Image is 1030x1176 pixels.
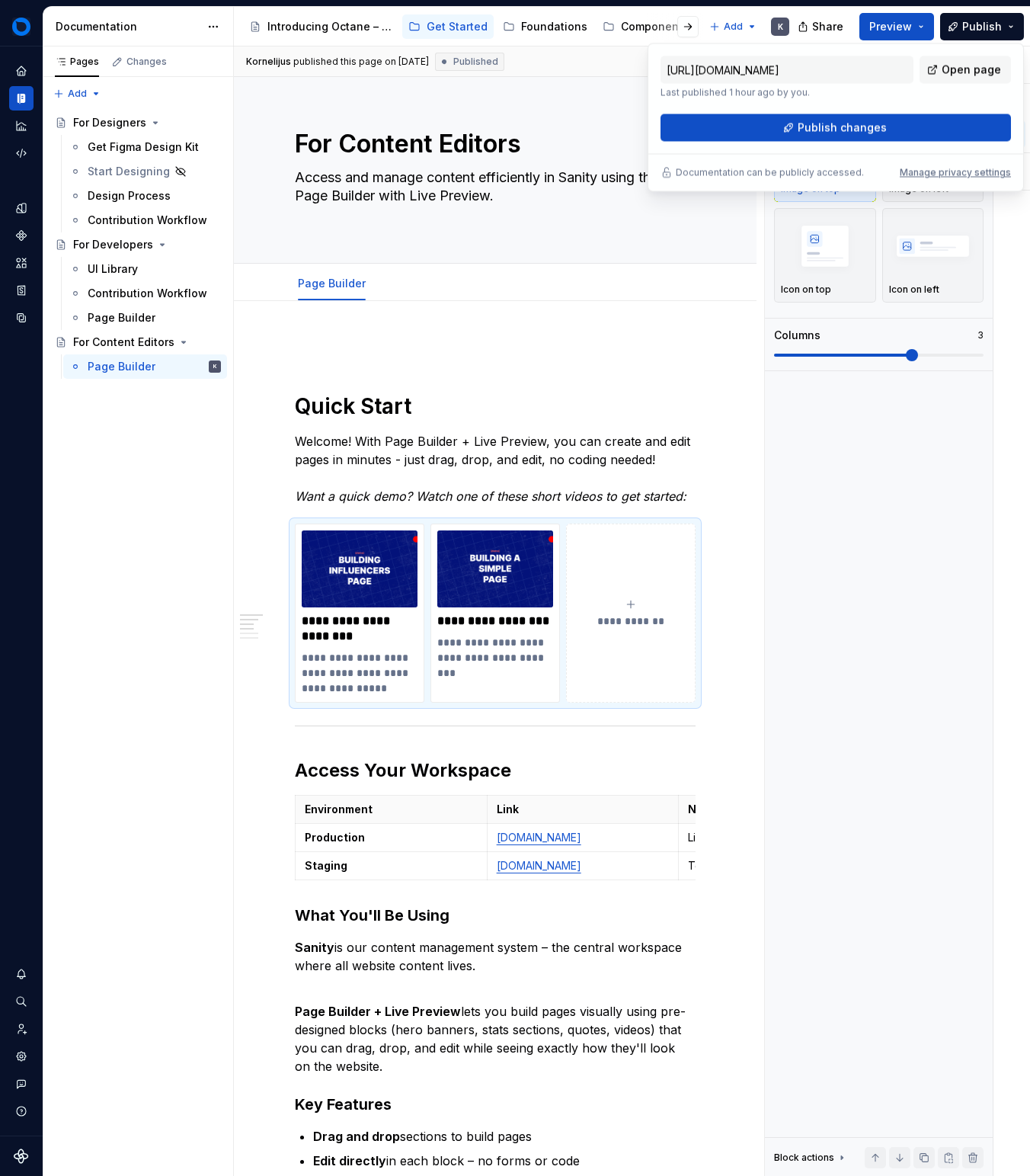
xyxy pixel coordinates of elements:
[9,306,34,330] a: Data sources
[781,284,831,296] p: Icon on top
[14,1149,29,1164] svg: Supernova Logo
[73,237,153,252] div: For Developers
[243,14,399,39] a: Introducing Octane – a single source of truth for brand, design, and content.
[63,135,227,159] a: Get Figma Design Kit
[49,83,106,104] button: Add
[63,159,227,184] a: Start Designing
[295,758,696,783] h2: Access Your Workspace
[882,208,984,303] button: placeholderIcon on left
[774,208,876,303] button: placeholderIcon on top
[313,1127,696,1146] p: sections to build pages
[298,277,366,290] a: Page Builder
[68,88,87,100] span: Add
[9,223,34,248] div: Components
[402,14,494,39] a: Get Started
[427,19,488,34] div: Get Started
[705,16,762,37] button: Add
[781,218,869,274] img: placeholder
[9,196,34,220] a: Design tokens
[295,905,696,926] h3: What You'll Be Using
[497,859,581,872] a: [DOMAIN_NAME]
[295,938,696,975] p: is our content management system – the central workspace where all website content lives.
[869,19,912,34] span: Preview
[977,329,984,341] p: 3
[88,286,207,301] div: Contribution Workflow
[942,62,1001,78] span: Open page
[774,1152,834,1164] div: Block actions
[302,530,417,607] img: 967107d3-2995-4014-9fdb-c3aa79f4de3e.png
[292,126,693,162] textarea: For Content Editors
[313,1129,400,1144] strong: Drag and drop
[313,1153,386,1168] strong: Edit directly
[246,56,291,68] span: Kornelijus
[305,859,347,872] strong: Staging
[88,213,207,228] div: Contribution Workflow
[295,984,696,1075] p: lets you build pages visually using pre-designed blocks (hero banners, stats sections, quotes, vi...
[774,328,820,343] div: Columns
[267,19,393,34] div: Introducing Octane – a single source of truth for brand, design, and content.
[9,1017,34,1041] a: Invite team
[900,167,1011,179] button: Manage privacy settings
[9,114,34,138] a: Analytics
[676,167,864,179] p: Documentation can be publicly accessed.
[295,940,334,955] strong: Sanity
[295,1004,461,1019] strong: Page Builder + Live Preview
[889,284,939,296] p: Icon on left
[597,14,695,39] a: Components
[88,164,170,179] div: Start Designing
[73,335,174,350] div: For Content Editors
[859,13,934,40] button: Preview
[56,19,200,34] div: Documentation
[49,330,227,354] a: For Content Editors
[661,114,1011,142] button: Publish changes
[497,803,519,816] strong: Link
[63,354,227,379] a: Page BuilderK
[9,141,34,165] a: Code automation
[126,56,167,68] div: Changes
[9,251,34,275] a: Assets
[9,59,34,83] div: Home
[9,1044,34,1069] div: Settings
[88,310,155,325] div: Page Builder
[12,18,30,36] img: 26998d5e-8903-4050-8939-6da79a9ddf72.png
[688,830,861,845] p: Live site: edits go public
[661,87,913,99] p: Last published 1 hour ago by you.
[49,232,227,257] a: For Developers
[688,858,861,873] p: Test site: safe to experiment
[213,359,217,374] div: K
[49,111,227,135] a: For Designers
[774,1147,848,1168] div: Block actions
[295,432,696,505] p: Welcome! With Page Builder + Live Preview, you can create and edit pages in minutes - just drag, ...
[63,306,227,330] a: Page Builder
[293,56,429,68] div: published this page on [DATE]
[88,188,171,203] div: Design Process
[243,11,702,42] div: Page tree
[889,218,977,274] img: placeholder
[812,19,843,34] span: Share
[292,267,372,299] div: Page Builder
[962,19,1002,34] span: Publish
[9,962,34,986] button: Notifications
[9,278,34,303] a: Storybook stories
[521,19,587,34] div: Foundations
[621,19,689,34] div: Components
[497,831,581,844] a: [DOMAIN_NAME]
[437,530,553,607] img: d9fc5b14-3996-4c10-abe9-f33664b1a0b1.png
[9,989,34,1014] button: Search ⌘K
[88,139,199,155] div: Get Figma Design Kit
[453,56,498,68] span: Published
[9,1072,34,1096] button: Contact support
[63,257,227,281] a: UI Library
